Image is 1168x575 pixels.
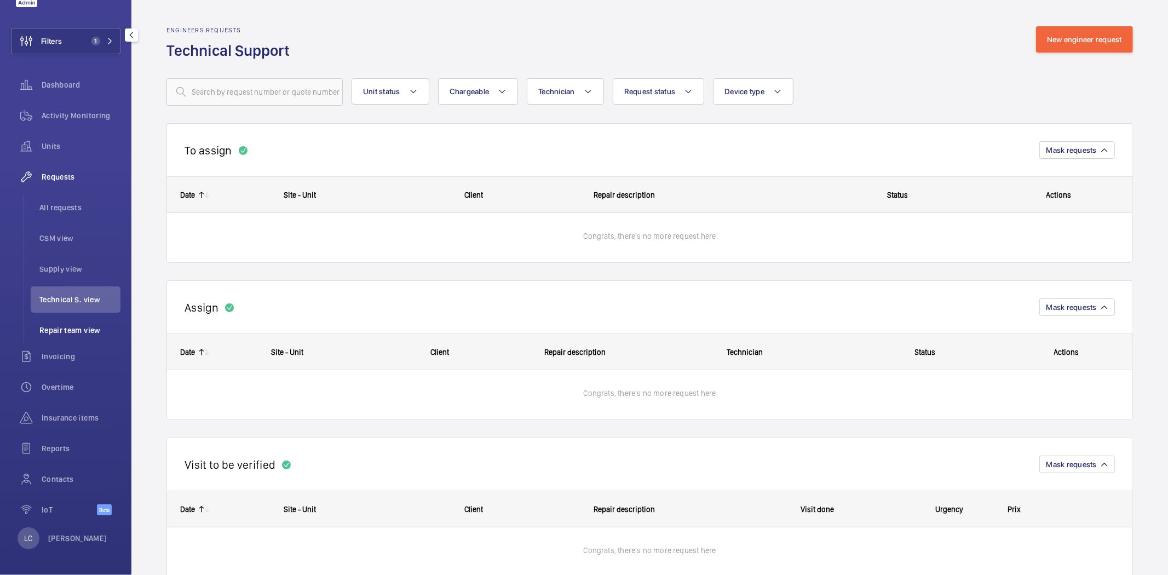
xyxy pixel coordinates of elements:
p: LC [24,533,32,544]
span: 1 [91,37,100,45]
span: Invoicing [42,351,120,362]
div: Date [180,191,195,199]
span: Mask requests [1046,460,1097,469]
span: Unit status [363,87,400,96]
span: Contacts [42,474,120,485]
span: Client [464,505,483,514]
span: Client [430,348,449,357]
span: CSM view [39,233,120,244]
span: Overtime [42,382,120,393]
span: Visit done [801,505,834,514]
span: Client [464,191,483,199]
button: New engineer request [1036,26,1133,53]
h1: Technical Support [166,41,296,61]
span: Status [915,348,936,357]
span: Request status [624,87,676,96]
span: Dashboard [42,79,120,90]
span: Filters [41,36,62,47]
span: All requests [39,202,120,213]
span: Actions [1054,348,1079,357]
span: Status [887,191,908,199]
button: Request status [613,78,705,105]
button: Filters1 [11,28,120,54]
button: Technician [527,78,604,105]
span: Repair description [594,191,655,199]
div: Date [180,505,195,514]
span: Insurance items [42,412,120,423]
h2: Visit to be verified [185,458,275,472]
p: [PERSON_NAME] [48,533,107,544]
h2: To assign [185,143,232,157]
span: Repair description [544,348,606,357]
button: Chargeable [438,78,519,105]
span: Site - Unit [284,191,316,199]
span: Site - Unit [284,505,316,514]
div: Date [180,348,195,357]
span: Supply view [39,263,120,274]
button: Mask requests [1039,456,1115,473]
button: Mask requests [1039,298,1115,316]
button: Unit status [352,78,429,105]
input: Search by request number or quote number [166,78,343,106]
span: Requests [42,171,120,182]
button: Mask requests [1039,141,1115,159]
span: Repair team view [39,325,120,336]
span: Technical S. view [39,294,120,305]
span: Site - Unit [271,348,303,357]
h2: Assign [185,301,218,314]
span: Activity Monitoring [42,110,120,121]
span: Technician [538,87,575,96]
span: Prix [1008,505,1021,514]
span: Reports [42,443,120,454]
span: IoT [42,504,97,515]
span: Actions [1046,191,1072,199]
span: Repair description [594,505,655,514]
span: Beta [97,504,112,515]
span: Units [42,141,120,152]
h2: Engineers requests [166,26,296,34]
span: Technician [727,348,763,357]
button: Device type [713,78,793,105]
span: Urgency [935,505,963,514]
span: Mask requests [1046,303,1097,312]
span: Mask requests [1046,146,1097,154]
span: Device type [724,87,764,96]
span: Chargeable [450,87,490,96]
